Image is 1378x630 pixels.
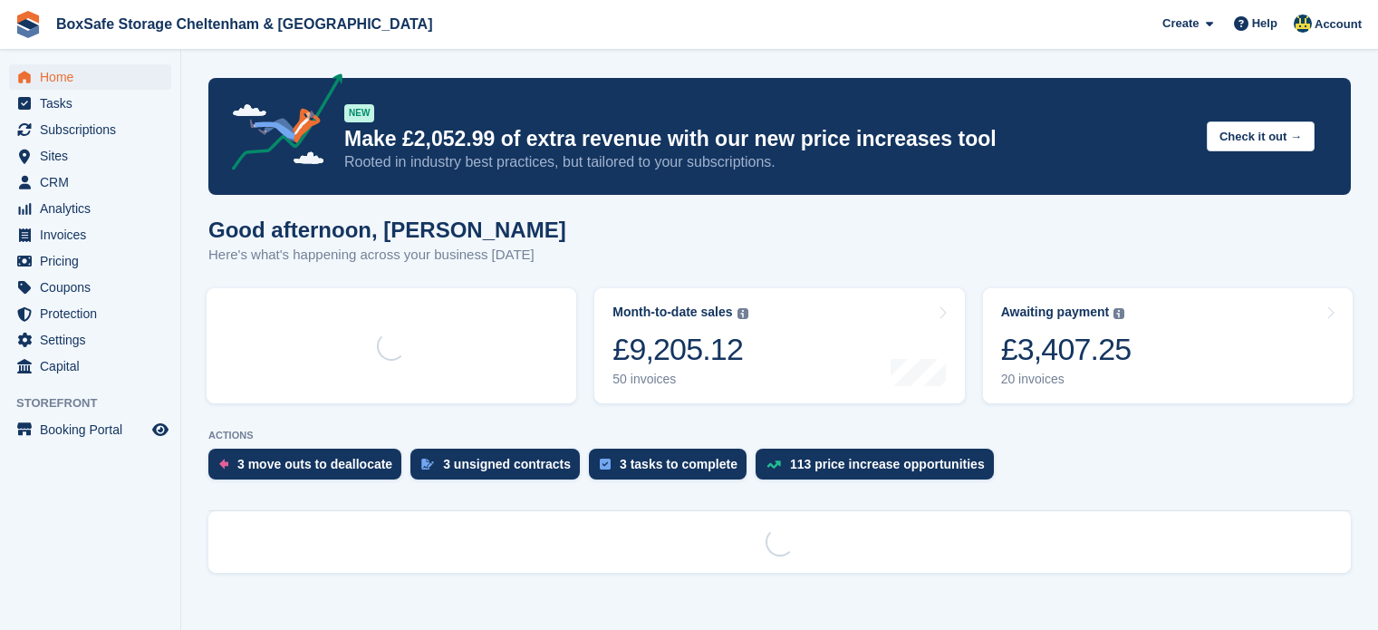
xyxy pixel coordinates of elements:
[1162,15,1199,33] span: Create
[9,91,171,116] a: menu
[9,222,171,247] a: menu
[40,117,149,142] span: Subscriptions
[40,275,149,300] span: Coupons
[208,245,566,266] p: Here's what's happening across your business [DATE]
[1252,15,1277,33] span: Help
[600,459,611,470] img: task-75834270c22a3079a89374b754ae025e5fb1db73e45f91037f5363f120a921f8.svg
[756,449,1003,489] a: 113 price increase opportunities
[410,449,589,489] a: 3 unsigned contracts
[1294,15,1312,33] img: Kim Virabi
[49,9,439,39] a: BoxSafe Storage Cheltenham & [GEOGRAPHIC_DATA]
[612,372,747,387] div: 50 invoices
[1315,15,1362,34] span: Account
[589,449,756,489] a: 3 tasks to complete
[344,152,1192,172] p: Rooted in industry best practices, but tailored to your subscriptions.
[9,196,171,221] a: menu
[9,170,171,195] a: menu
[1001,305,1110,320] div: Awaiting payment
[9,354,171,379] a: menu
[344,126,1192,152] p: Make £2,052.99 of extra revenue with our new price increases tool
[16,394,180,412] span: Storefront
[40,91,149,116] span: Tasks
[9,275,171,300] a: menu
[1113,308,1124,319] img: icon-info-grey-7440780725fd019a000dd9b08b2336e03edf1995a4989e88bcd33f0948082b44.svg
[219,459,228,470] img: move_outs_to_deallocate_icon-f764333ba52eb49d3ac5e1228854f67142a1ed5810a6f6cc68b1a99e826820c5.svg
[40,64,149,90] span: Home
[443,457,571,471] div: 3 unsigned contracts
[40,143,149,169] span: Sites
[9,117,171,142] a: menu
[612,305,732,320] div: Month-to-date sales
[790,457,985,471] div: 113 price increase opportunities
[14,11,42,38] img: stora-icon-8386f47178a22dfd0bd8f6a31ec36ba5ce8667c1dd55bd0f319d3a0aa187defe.svg
[237,457,392,471] div: 3 move outs to deallocate
[208,430,1351,441] p: ACTIONS
[737,308,748,319] img: icon-info-grey-7440780725fd019a000dd9b08b2336e03edf1995a4989e88bcd33f0948082b44.svg
[40,248,149,274] span: Pricing
[40,417,149,442] span: Booking Portal
[1001,372,1132,387] div: 20 invoices
[344,104,374,122] div: NEW
[1207,121,1315,151] button: Check it out →
[149,419,171,441] a: Preview store
[1001,331,1132,368] div: £3,407.25
[208,449,410,489] a: 3 move outs to deallocate
[9,143,171,169] a: menu
[9,327,171,353] a: menu
[40,170,149,195] span: CRM
[208,218,566,242] h1: Good afternoon, [PERSON_NAME]
[594,288,964,403] a: Month-to-date sales £9,205.12 50 invoices
[217,73,343,177] img: price-adjustments-announcement-icon-8257ccfd72463d97f412b2fc003d46551f7dbcb40ab6d574587a9cd5c0d94...
[40,196,149,221] span: Analytics
[9,248,171,274] a: menu
[40,301,149,326] span: Protection
[983,288,1353,403] a: Awaiting payment £3,407.25 20 invoices
[620,457,737,471] div: 3 tasks to complete
[9,417,171,442] a: menu
[766,460,781,469] img: price_increase_opportunities-93ffe204e8149a01c8c9dc8f82e8f89637d9d84a8eef4429ea346261dce0b2c0.svg
[9,64,171,90] a: menu
[40,327,149,353] span: Settings
[9,301,171,326] a: menu
[40,354,149,379] span: Capital
[40,222,149,247] span: Invoices
[612,331,747,368] div: £9,205.12
[421,459,434,470] img: contract_signature_icon-13c848040528278c33f63329250d36e43548de30e8caae1d1a13099fd9432cc5.svg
